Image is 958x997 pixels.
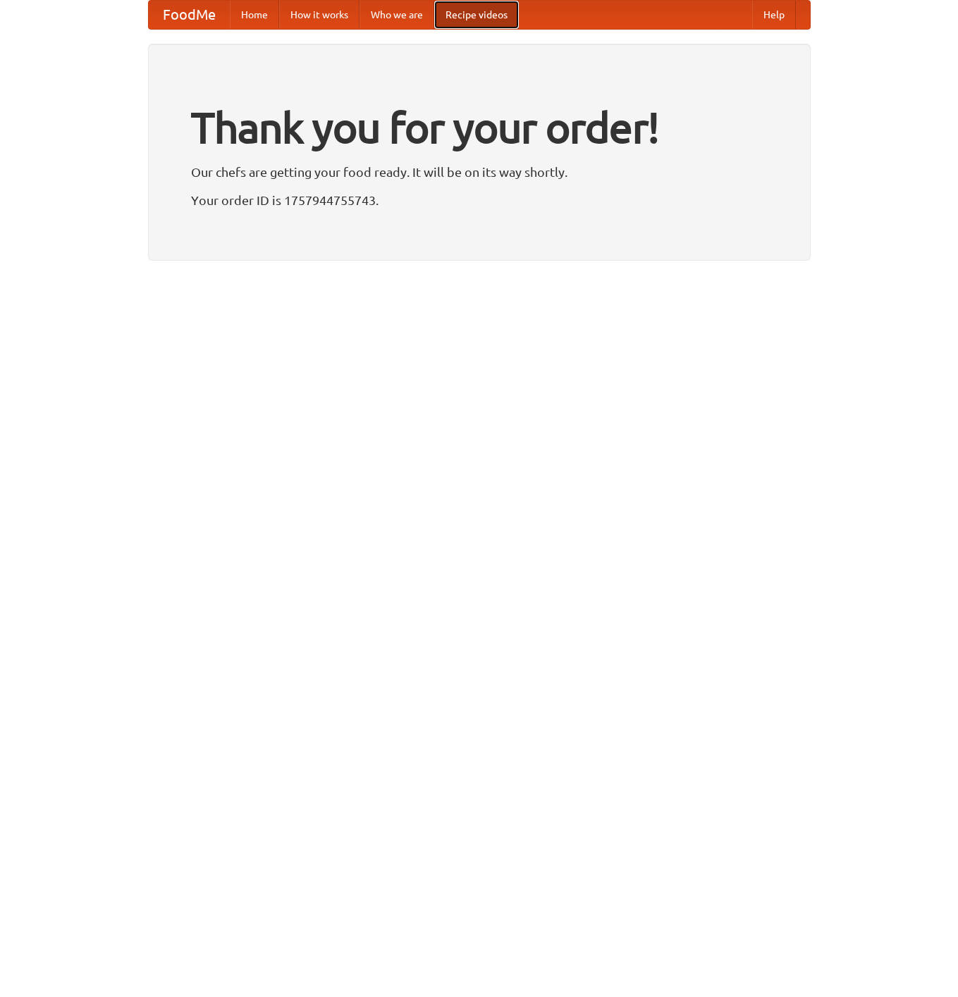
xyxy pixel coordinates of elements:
[191,94,768,161] h1: Thank you for your order!
[279,1,360,29] a: How it works
[752,1,796,29] a: Help
[191,190,768,211] p: Your order ID is 1757944755743.
[230,1,279,29] a: Home
[434,1,519,29] a: Recipe videos
[149,1,230,29] a: FoodMe
[360,1,434,29] a: Who we are
[191,161,768,182] p: Our chefs are getting your food ready. It will be on its way shortly.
